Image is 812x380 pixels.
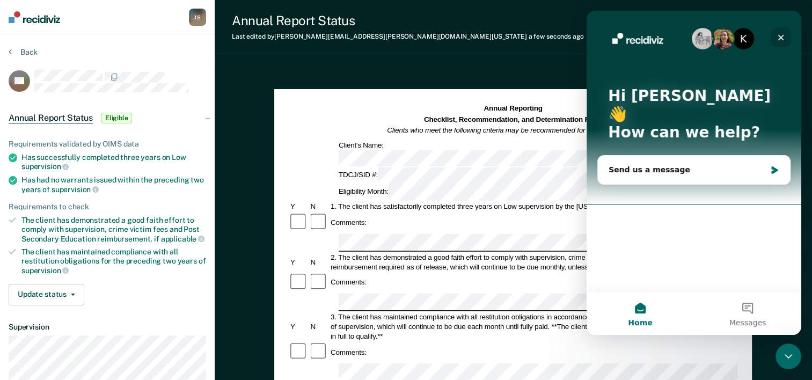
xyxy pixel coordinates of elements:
div: Eligibility Month: [337,184,601,201]
span: Annual Report Status [9,113,93,123]
div: TDCJ/SID #: [337,167,590,184]
dt: Supervision [9,323,206,332]
strong: Checklist, Recommendation, and Determination Form [424,115,602,123]
iframe: Intercom live chat [587,11,801,335]
div: Y [289,321,309,331]
div: J S [189,9,206,26]
button: JS [189,9,206,26]
span: supervision [52,185,99,194]
div: The client has maintained compliance with all restitution obligations for the preceding two years of [21,247,206,275]
span: Eligible [101,113,132,123]
div: Comments: [329,218,368,228]
iframe: Intercom live chat [776,344,801,369]
em: Clients who meet the following criteria may be recommended for annual reporting. [387,126,640,134]
div: 1. The client has satisfactorily completed three years on Low supervision by the [US_STATE] Risk ... [329,202,737,211]
div: Requirements to check [9,202,206,211]
div: Y [289,202,309,211]
button: Back [9,47,38,57]
div: Annual Report Status [232,13,584,28]
div: Has successfully completed three years on Low [21,153,206,171]
div: Has had no warrants issued within the preceding two years of [21,176,206,194]
span: a few seconds ago [529,33,584,40]
div: The client has demonstrated a good faith effort to comply with supervision, crime victim fees and... [21,216,206,243]
div: Comments: [329,347,368,357]
span: applicable [161,235,204,243]
div: Y [289,257,309,267]
div: Last edited by [PERSON_NAME][EMAIL_ADDRESS][PERSON_NAME][DOMAIN_NAME][US_STATE] [232,33,584,40]
span: supervision [21,266,69,275]
div: N [309,202,329,211]
div: N [309,321,329,331]
div: Comments: [329,277,368,287]
span: supervision [21,162,69,171]
div: 2. The client has demonstrated a good faith effort to comply with supervision, crime victim fees ... [329,252,737,272]
img: Recidiviz [9,11,60,23]
button: Update status [9,284,84,305]
div: N [309,257,329,267]
strong: Annual Reporting [484,105,543,113]
div: 3. The client has maintained compliance with all restitution obligations in accordance to PD/POP-... [329,312,737,341]
div: Requirements validated by OIMS data [9,140,206,149]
